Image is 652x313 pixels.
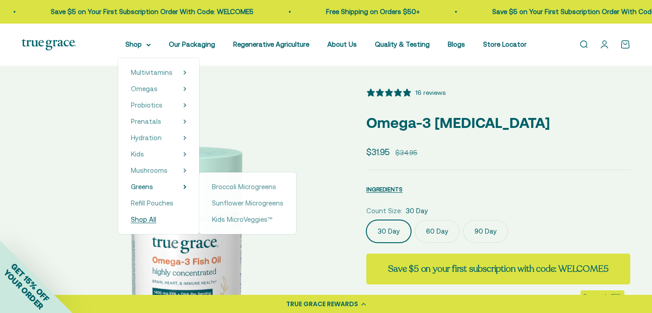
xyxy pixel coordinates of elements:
span: Omegas [131,85,158,93]
a: Regenerative Agriculture [233,40,309,48]
p: Save $5 on Your First Subscription Order With Code: WELCOME5 [51,6,254,17]
span: 30 Day [406,205,428,216]
summary: Shop [125,39,151,50]
p: Omega-3 [MEDICAL_DATA] [366,111,630,134]
a: Mushrooms [131,165,168,176]
div: 16 reviews [415,88,446,98]
sale-price: $31.95 [366,145,390,159]
span: Prenatals [131,117,161,125]
span: INGREDIENTS [366,186,403,193]
a: Kids MicroVeggies™ [212,214,283,225]
span: Multivitamins [131,68,173,76]
span: Kids MicroVeggies™ [212,215,273,223]
a: Multivitamins [131,67,173,78]
a: About Us [327,40,357,48]
a: Hydration [131,132,162,143]
span: Refill Pouches [131,199,173,207]
compare-at-price: $34.95 [395,147,417,158]
button: 5 stars, 16 ratings [366,88,446,98]
span: GET 15% OFF [9,261,51,303]
span: Broccoli Microgreens [212,183,276,191]
span: Shop All [131,215,156,223]
a: Store Locator [483,40,527,48]
a: Free Shipping on Orders $50+ [326,8,420,15]
button: INGREDIENTS [366,184,403,195]
a: Greens [131,181,153,192]
a: Blogs [448,40,465,48]
a: Refill Pouches [131,198,187,209]
summary: Mushrooms [131,165,187,176]
summary: Probiotics [131,100,187,111]
a: Omegas [131,83,158,94]
summary: Prenatals [131,116,187,127]
div: TRUE GRACE REWARDS [286,299,358,309]
a: Our Packaging [169,40,215,48]
summary: Greens [131,181,187,192]
span: Probiotics [131,101,163,109]
a: Kids [131,149,144,160]
span: Greens [131,183,153,191]
strong: Save $5 on your first subscription with code: WELCOME5 [388,263,608,275]
summary: Omegas [131,83,187,94]
a: Sunflower Microgreens [212,198,283,209]
span: YOUR ORDER [2,268,45,311]
a: Probiotics [131,100,163,111]
span: Mushrooms [131,166,168,174]
summary: Multivitamins [131,67,187,78]
summary: Kids [131,149,187,160]
a: Shop All [131,214,187,225]
span: Kids [131,150,144,158]
span: Sunflower Microgreens [212,199,283,207]
a: Prenatals [131,116,161,127]
a: Broccoli Microgreens [212,181,283,192]
span: Hydration [131,134,162,142]
summary: Hydration [131,132,187,143]
a: Quality & Testing [375,40,430,48]
legend: Count Size: [366,205,402,216]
